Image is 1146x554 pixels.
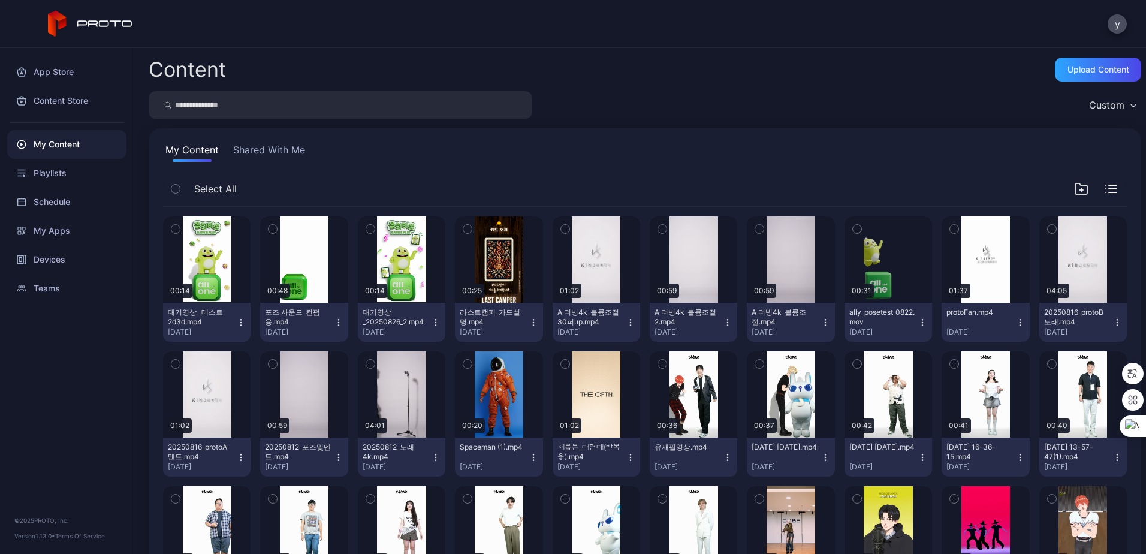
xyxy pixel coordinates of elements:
[849,462,918,472] div: [DATE]
[7,274,126,303] a: Teams
[265,308,331,327] div: 포즈 사운드_컨펌용.mp4
[14,516,119,525] div: © 2025 PROTO, Inc.
[747,303,834,342] button: A 더빙4k_볼륨조절.mp4[DATE]
[231,143,307,162] button: Shared With Me
[946,327,1015,337] div: [DATE]
[358,303,445,342] button: 대기영상 _20250826_2.mp4[DATE]
[752,462,820,472] div: [DATE]
[553,438,640,477] button: 세롭튼_더현대(반복용).mp4[DATE]
[455,438,542,477] button: Spaceman (1).mp4[DATE]
[149,59,226,80] div: Content
[557,442,623,462] div: 세롭튼_더현대(반복용).mp4
[845,303,932,342] button: ally_posetest_0822.mov[DATE]
[849,308,915,327] div: ally_posetest_0822.mov
[845,438,932,477] button: [DATE] [DATE].mp4[DATE]
[460,308,526,327] div: 라스트캠퍼_카드설명.mp4
[7,245,126,274] a: Devices
[650,303,737,342] button: A 더빙4k_볼륨조절2.mp4[DATE]
[1044,327,1112,337] div: [DATE]
[942,438,1029,477] button: [DATE] 16-36-15.mp4[DATE]
[1083,91,1141,119] button: Custom
[194,182,237,196] span: Select All
[1055,58,1141,82] button: Upload Content
[7,159,126,188] a: Playlists
[946,308,1012,317] div: protoFan.mp4
[1067,65,1129,74] div: Upload Content
[460,442,526,452] div: Spaceman (1).mp4
[460,327,528,337] div: [DATE]
[14,532,55,540] span: Version 1.13.0 •
[7,58,126,86] a: App Store
[650,438,737,477] button: 유재필영상.mp4[DATE]
[7,86,126,115] a: Content Store
[1044,308,1110,327] div: 20250816_protoB노래.mp4
[1089,99,1124,111] div: Custom
[655,327,723,337] div: [DATE]
[747,438,834,477] button: [DATE] [DATE].mp4[DATE]
[358,438,445,477] button: 20250812_노래4k.mp4[DATE]
[655,308,720,327] div: A 더빙4k_볼륨조절2.mp4
[168,462,236,472] div: [DATE]
[168,308,234,327] div: 대기영상 _테스트2d3d.mp4
[265,462,333,472] div: [DATE]
[363,327,431,337] div: [DATE]
[1108,14,1127,34] button: y
[7,216,126,245] a: My Apps
[363,308,429,327] div: 대기영상 _20250826_2.mp4
[1039,438,1127,477] button: [DATE] 13-57-47(1).mp4[DATE]
[557,327,626,337] div: [DATE]
[1039,303,1127,342] button: 20250816_protoB노래.mp4[DATE]
[168,442,234,462] div: 20250816_protoA멘트.mp4
[849,327,918,337] div: [DATE]
[1044,442,1110,462] div: 2025-07-26 13-57-47(1).mp4
[655,462,723,472] div: [DATE]
[7,188,126,216] a: Schedule
[655,442,720,452] div: 유재필영상.mp4
[557,462,626,472] div: [DATE]
[55,532,105,540] a: Terms Of Service
[849,442,915,452] div: 2025-07-26 17-08-24.mp4
[163,303,251,342] button: 대기영상 _테스트2d3d.mp4[DATE]
[168,327,236,337] div: [DATE]
[455,303,542,342] button: 라스트캠퍼_카드설명.mp4[DATE]
[163,143,221,162] button: My Content
[752,327,820,337] div: [DATE]
[557,308,623,327] div: A 더빙4k_볼륨조절30퍼up.mp4
[260,438,348,477] button: 20250812_포즈및멘트.mp4[DATE]
[260,303,348,342] button: 포즈 사운드_컨펌용.mp4[DATE]
[7,130,126,159] a: My Content
[946,462,1015,472] div: [DATE]
[553,303,640,342] button: A 더빙4k_볼륨조절30퍼up.mp4[DATE]
[363,462,431,472] div: [DATE]
[1044,462,1112,472] div: [DATE]
[265,327,333,337] div: [DATE]
[163,438,251,477] button: 20250816_protoA멘트.mp4[DATE]
[752,308,818,327] div: A 더빙4k_볼륨조절.mp4
[265,442,331,462] div: 20250812_포즈및멘트.mp4
[752,442,818,452] div: 2025-07-27 11-27-32.mp4
[363,442,429,462] div: 20250812_노래4k.mp4
[460,462,528,472] div: [DATE]
[942,303,1029,342] button: protoFan.mp4[DATE]
[946,442,1012,462] div: 2025-07-26 16-36-15.mp4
